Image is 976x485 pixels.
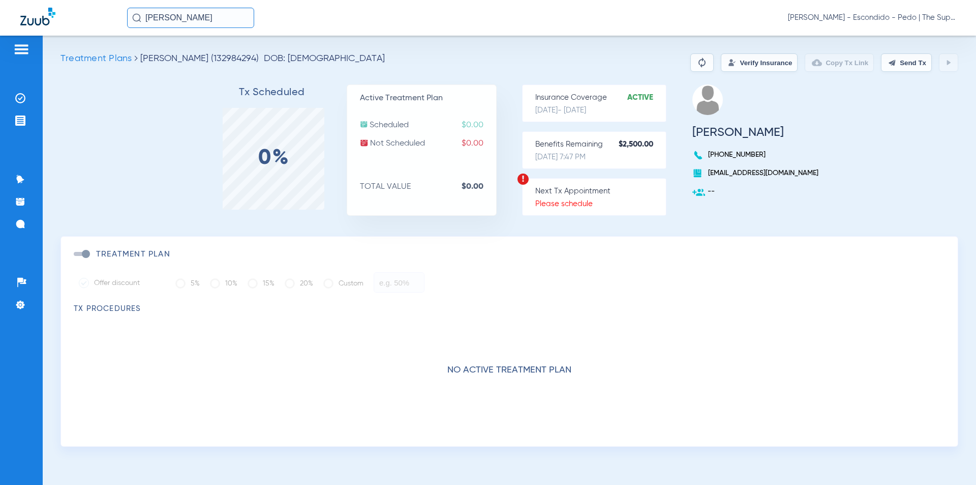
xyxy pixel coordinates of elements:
label: 5% [175,273,200,294]
label: Custom [323,273,363,294]
h3: Treatment Plan [96,249,170,260]
img: warning.svg [517,173,529,185]
p: Please schedule [535,199,666,209]
h3: [PERSON_NAME] [692,127,822,137]
strong: Active [627,93,666,103]
p: Next Tx Appointment [535,186,666,196]
label: 10% [210,273,237,294]
label: 20% [285,273,313,294]
img: profile.png [692,84,723,115]
label: Offer discount [79,278,160,288]
span: $0.00 [462,120,496,130]
input: e.g. 50% [374,272,424,293]
img: Verify Insurance [728,59,736,67]
p: -- [692,186,822,196]
p: Insurance Coverage [535,93,666,103]
p: Benefits Remaining [535,139,666,150]
span: Treatment Plans [60,54,132,63]
p: [DATE] 7:47 PM [535,152,666,162]
button: Verify Insurance [721,53,798,72]
h3: Tx Scheduled [197,88,347,98]
p: [EMAIL_ADDRESS][DOMAIN_NAME] [692,168,822,178]
img: voice-call-b.svg [692,150,706,161]
label: 0% [258,153,290,163]
p: [PHONE_NUMBER] [692,150,822,160]
button: Copy Tx Link [805,53,874,72]
p: Not Scheduled [360,138,496,149]
img: Reparse [696,56,708,69]
img: scheduled.svg [360,120,368,128]
img: Zuub Logo [20,8,55,25]
h3: TX Procedures [74,304,945,314]
img: send.svg [888,59,896,67]
img: book.svg [692,168,703,178]
span: DOB: [DEMOGRAPHIC_DATA] [264,53,385,64]
p: Active Treatment Plan [360,93,496,103]
span: [PERSON_NAME] (132984294) [140,54,259,63]
input: Search for patients [127,8,254,28]
div: No active treatment plan [74,314,945,441]
strong: $2,500.00 [619,139,666,150]
p: TOTAL VALUE [360,182,496,192]
label: 15% [248,273,274,294]
strong: $0.00 [462,182,496,192]
img: hamburger-icon [13,43,29,55]
button: Send Tx [881,53,932,72]
p: [DATE] - [DATE] [535,105,666,116]
p: Scheduled [360,120,496,130]
img: play.svg [944,59,953,67]
img: not-scheduled.svg [360,138,369,147]
img: add-user.svg [692,186,705,199]
span: [PERSON_NAME] - Escondido - Pedo | The Super Dentists [788,13,956,23]
img: Search Icon [132,13,141,22]
span: $0.00 [462,138,496,149]
iframe: Chat Widget [925,436,976,485]
img: link-copy.png [812,58,822,68]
